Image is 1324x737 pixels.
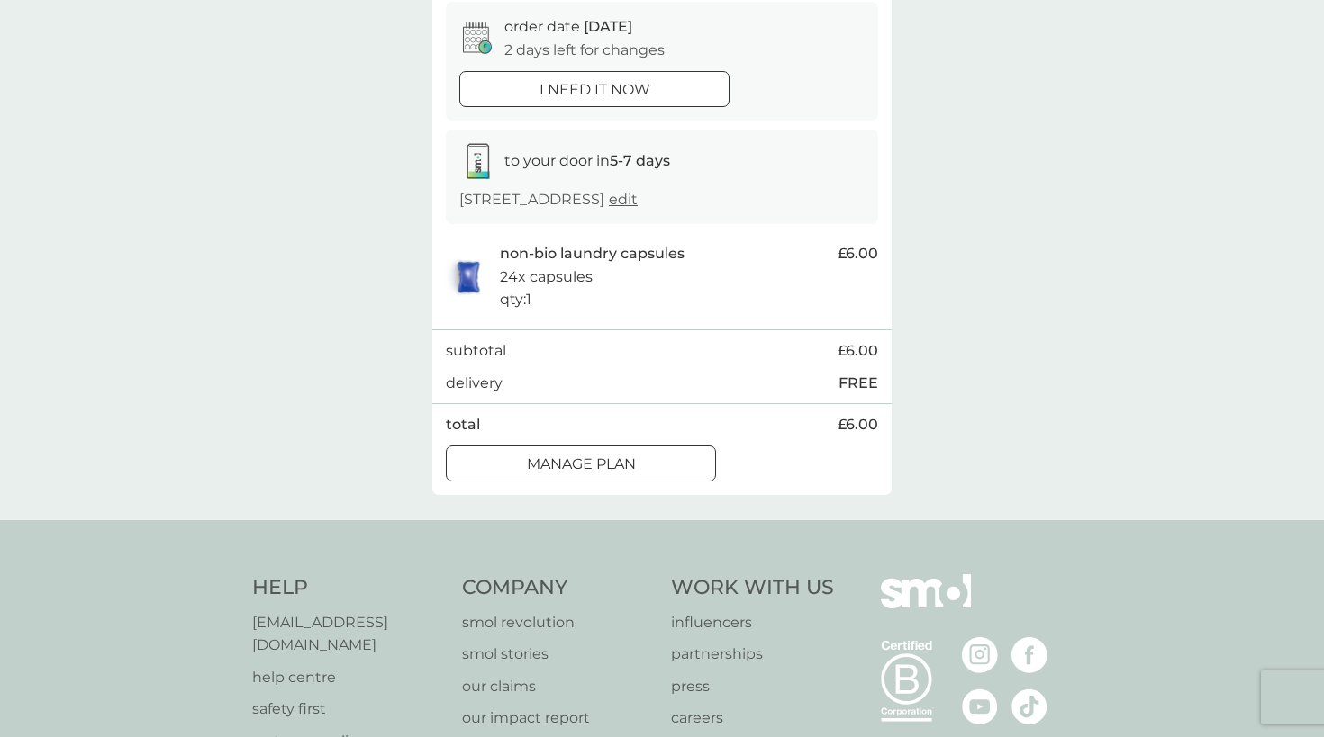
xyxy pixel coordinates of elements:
img: visit the smol Tiktok page [1011,688,1047,724]
a: press [671,675,834,698]
span: £6.00 [838,242,878,265]
p: FREE [839,372,878,395]
p: subtotal [446,339,506,363]
a: careers [671,706,834,730]
a: help centre [252,666,444,689]
a: safety first [252,697,444,721]
img: visit the smol Facebook page [1011,637,1047,673]
a: influencers [671,611,834,634]
a: smol revolution [462,611,654,634]
p: [STREET_ADDRESS] [459,188,638,211]
p: i need it now [540,78,650,102]
img: visit the smol Youtube page [962,688,998,724]
p: qty : 1 [500,288,531,311]
a: our claims [462,675,654,698]
span: £6.00 [838,339,878,363]
p: 24x capsules [500,265,593,289]
h4: Work With Us [671,574,834,602]
span: to your door in [504,152,670,169]
img: visit the smol Instagram page [962,637,998,673]
a: edit [609,191,638,208]
a: [EMAIL_ADDRESS][DOMAIN_NAME] [252,611,444,657]
button: i need it now [459,71,730,107]
p: Manage plan [527,453,636,476]
p: 2 days left for changes [504,39,665,62]
p: non-bio laundry capsules [500,242,685,265]
button: Manage plan [446,445,716,481]
span: £6.00 [838,413,878,436]
a: smol stories [462,643,654,666]
p: order date [504,15,632,39]
span: [DATE] [584,18,632,35]
img: smol [881,574,971,635]
h4: Company [462,574,654,602]
h4: Help [252,574,444,602]
a: our impact report [462,706,654,730]
a: partnerships [671,643,834,666]
strong: 5-7 days [610,152,670,169]
p: total [446,413,480,436]
p: delivery [446,372,503,395]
